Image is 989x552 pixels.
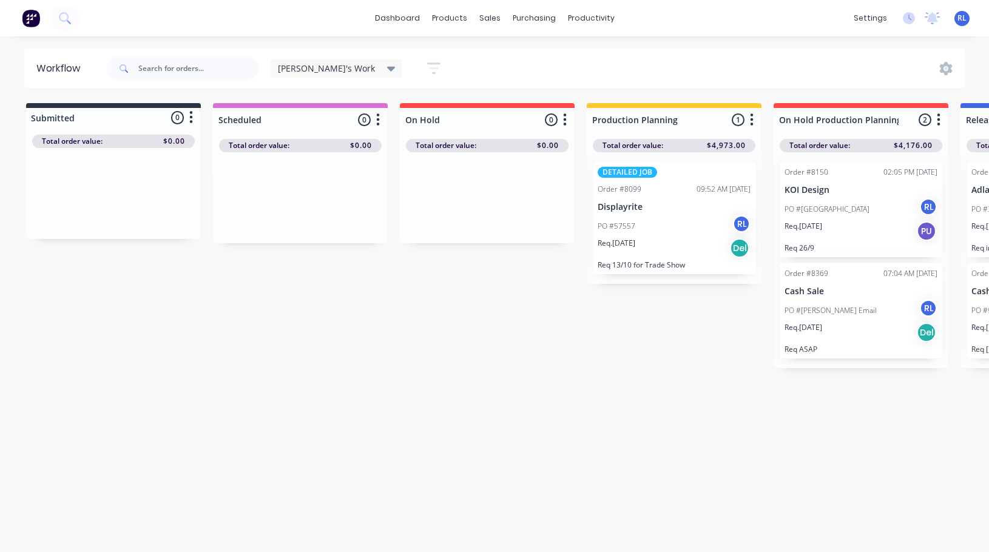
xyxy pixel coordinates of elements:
div: 02:05 PM [DATE] [883,167,937,178]
div: Order #836907:04 AM [DATE]Cash SalePO #[PERSON_NAME] EmailRLReq.[DATE]DelReq ASAP [780,263,942,358]
span: $4,973.00 [707,140,746,151]
p: Req. [DATE] [785,322,822,333]
p: PO #[PERSON_NAME] Email [785,305,877,316]
span: Total order value: [416,140,476,151]
div: RL [919,198,937,216]
div: RL [732,215,751,233]
p: Displayrite [598,202,751,212]
span: Total order value: [229,140,289,151]
div: 09:52 AM [DATE] [697,184,751,195]
span: $0.00 [350,140,372,151]
span: $4,176.00 [894,140,933,151]
p: PO #[GEOGRAPHIC_DATA] [785,204,869,215]
div: sales [473,9,507,27]
div: 07:04 AM [DATE] [883,268,937,279]
div: RL [919,299,937,317]
span: $0.00 [163,136,185,147]
div: Del [917,323,936,342]
div: Order #8150 [785,167,828,178]
span: RL [957,13,967,24]
p: Req. [DATE] [598,238,635,249]
span: [PERSON_NAME]'s Work [278,62,375,75]
p: Req ASAP [785,345,937,354]
div: DETAILED JOB [598,167,657,178]
div: Order #8369 [785,268,828,279]
input: Search for orders... [138,56,258,81]
p: Cash Sale [785,286,937,297]
p: PO #57557 [598,221,635,232]
p: Req 26/9 [785,243,937,252]
span: Total order value: [603,140,663,151]
a: dashboard [369,9,426,27]
div: Order #815002:05 PM [DATE]KOI DesignPO #[GEOGRAPHIC_DATA]RLReq.[DATE]PUReq 26/9 [780,162,942,257]
p: Req 13/10 for Trade Show [598,260,751,269]
div: Workflow [36,61,86,76]
div: Del [730,238,749,258]
div: DETAILED JOBOrder #809909:52 AM [DATE]DisplayritePO #57557RLReq.[DATE]DelReq 13/10 for Trade Show [593,162,755,274]
div: settings [848,9,893,27]
div: PU [917,221,936,241]
p: Req. [DATE] [785,221,822,232]
div: Order #8099 [598,184,641,195]
span: $0.00 [537,140,559,151]
div: productivity [562,9,621,27]
div: products [426,9,473,27]
p: KOI Design [785,185,937,195]
div: purchasing [507,9,562,27]
span: Total order value: [789,140,850,151]
span: Total order value: [42,136,103,147]
img: Factory [22,9,40,27]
